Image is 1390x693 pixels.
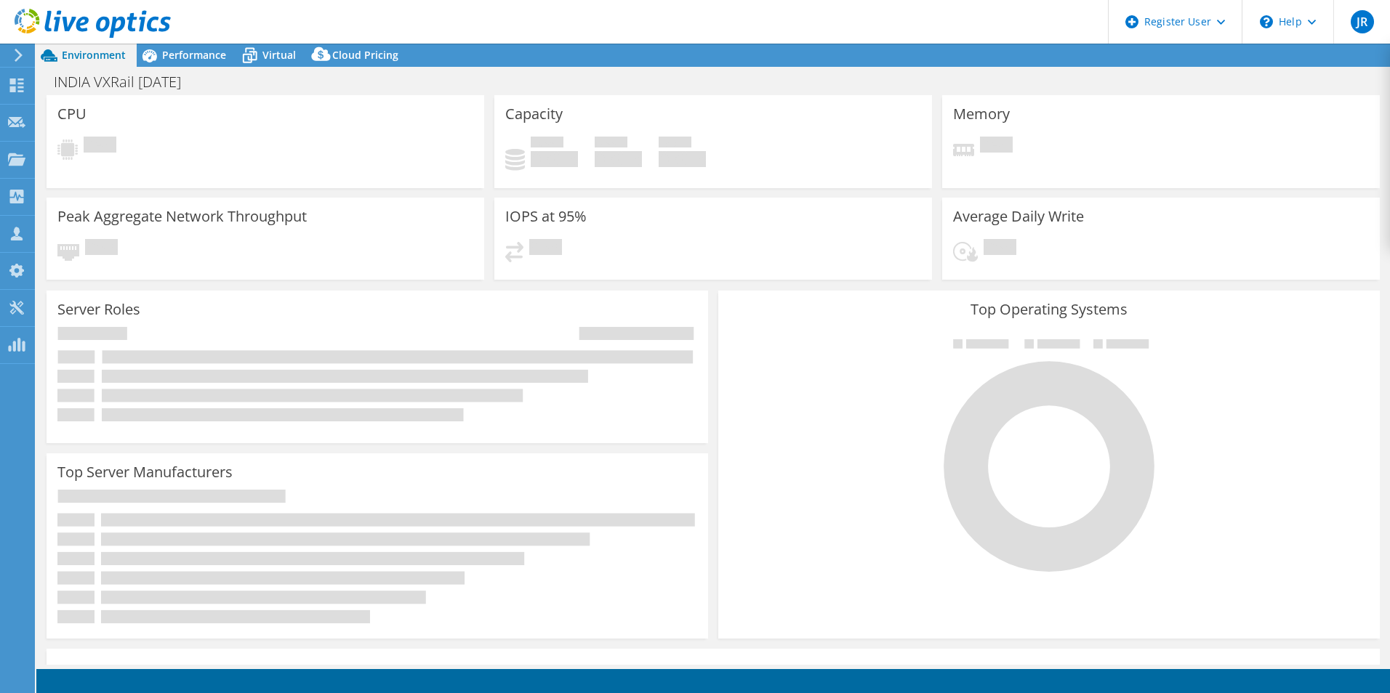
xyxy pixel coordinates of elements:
[332,48,398,62] span: Cloud Pricing
[659,151,706,167] h4: 0 GiB
[659,137,691,151] span: Total
[595,151,642,167] h4: 0 GiB
[505,106,563,122] h3: Capacity
[57,464,233,480] h3: Top Server Manufacturers
[85,239,118,259] span: Pending
[595,137,627,151] span: Free
[529,239,562,259] span: Pending
[84,137,116,156] span: Pending
[980,137,1013,156] span: Pending
[262,48,296,62] span: Virtual
[57,208,307,224] h3: Peak Aggregate Network Throughput
[62,48,126,62] span: Environment
[953,106,1010,122] h3: Memory
[1351,10,1374,33] span: JR
[162,48,226,62] span: Performance
[984,239,1016,259] span: Pending
[1260,15,1273,28] svg: \n
[57,106,87,122] h3: CPU
[953,208,1084,224] h3: Average Daily Write
[729,301,1369,317] h3: Top Operating Systems
[47,74,204,90] h1: INDIA VXRail [DATE]
[505,208,587,224] h3: IOPS at 95%
[531,137,563,151] span: Used
[531,151,578,167] h4: 0 GiB
[57,301,140,317] h3: Server Roles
